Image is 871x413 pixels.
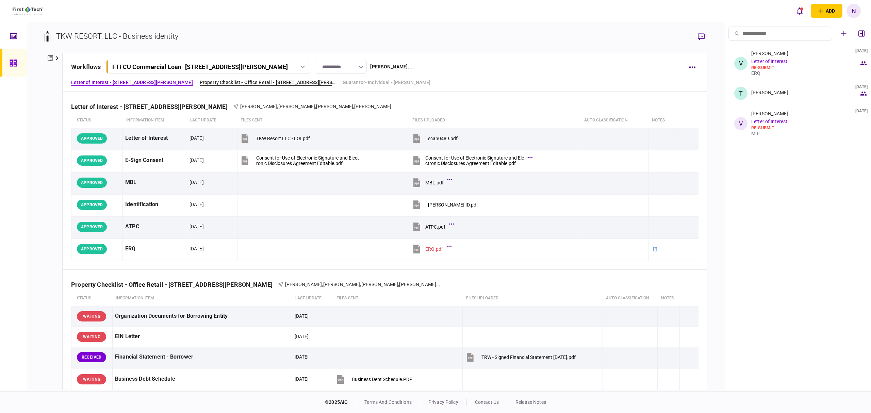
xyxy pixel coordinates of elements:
[77,311,106,321] div: WAITING
[125,153,184,168] div: E-Sign Consent
[125,197,184,212] div: Identification
[734,87,747,100] div: T
[71,113,123,128] th: status
[190,157,204,164] div: [DATE]
[335,371,412,387] button: Business Debt Schedule.PDF
[515,399,546,405] a: release notes
[71,62,101,71] div: workflows
[295,353,309,360] div: [DATE]
[811,4,842,18] button: open adding identity options
[465,349,576,365] button: TRW - Signed Financial Statement 3-6-25.pdf
[409,113,581,128] th: Files uploaded
[77,244,107,254] div: APPROVED
[240,153,359,168] button: Consent for Use of Electronic Signature and Electronic Disclosures Agreement Editable.pdf
[77,178,107,188] div: APPROVED
[425,224,445,230] div: ATPC.pdf
[425,246,443,252] div: ERQ.pdf
[190,179,204,186] div: [DATE]
[256,136,310,141] div: TKW Resort LLC - LOI.pdf
[412,241,450,257] button: ERQ.pdf
[77,374,106,384] div: WAITING
[190,245,204,252] div: [DATE]
[412,153,531,168] button: Consent for Use of Electronic Signature and Electronic Disclosures Agreement Editable.pdf
[428,202,478,208] div: Tom White ID.pdf
[333,291,463,306] th: files sent
[360,282,361,287] span: ,
[115,371,290,387] div: Business Debt Schedule
[240,131,310,146] button: TKW Resort LLC - LOI.pdf
[56,31,178,42] div: TKW RESORT, LLC - Business identity
[106,60,310,74] button: FTFCU Commercial Loan- [STREET_ADDRESS][PERSON_NAME]
[751,51,788,56] div: [PERSON_NAME]
[581,113,648,128] th: auto classification
[112,63,288,70] div: FTFCU Commercial Loan - [STREET_ADDRESS][PERSON_NAME]
[115,349,290,365] div: Financial Statement - Borrower
[792,4,807,18] button: open notifications list
[278,104,315,109] span: [PERSON_NAME]
[734,117,747,130] div: V
[200,79,336,86] a: Property Checklist - Office Retail - [STREET_ADDRESS][PERSON_NAME]
[425,155,524,166] div: Consent for Use of Electronic Signature and Electronic Disclosures Agreement Editable.pdf
[190,223,204,230] div: [DATE]
[285,281,441,288] div: Kate White
[751,125,859,131] div: re-submit
[190,201,204,208] div: [DATE]
[115,309,290,324] div: Organization Documents for Borrowing Entity
[734,57,747,70] div: V
[316,104,353,109] span: [PERSON_NAME]
[187,113,237,128] th: last update
[751,111,788,116] div: [PERSON_NAME]
[112,291,292,306] th: Information item
[285,282,322,287] span: [PERSON_NAME]
[71,281,278,288] div: Property Checklist - Office Retail - [STREET_ADDRESS][PERSON_NAME]
[412,219,452,234] button: ATPC.pdf
[428,399,458,405] a: privacy policy
[77,200,107,210] div: APPROVED
[855,84,868,89] div: [DATE]
[323,282,360,287] span: [PERSON_NAME]
[481,354,576,360] div: TRW - Signed Financial Statement 3-6-25.pdf
[398,282,399,287] span: ,
[751,59,787,64] a: Letter of Interest
[71,103,233,110] div: Letter of Interest - [STREET_ADDRESS][PERSON_NAME]
[315,104,316,109] span: ,
[295,376,309,382] div: [DATE]
[751,119,787,124] a: Letter of Interest
[77,222,107,232] div: APPROVED
[295,333,309,340] div: [DATE]
[399,282,436,287] span: [PERSON_NAME]
[125,175,184,190] div: MBL
[412,197,478,212] button: Tom White ID.pdf
[343,79,431,86] a: Guarantor- Individual - [PERSON_NAME]
[190,135,204,142] div: [DATE]
[428,136,458,141] div: scan0489.pdf
[751,90,788,95] div: [PERSON_NAME]
[658,291,679,306] th: notes
[77,155,107,166] div: APPROVED
[77,332,106,342] div: WAITING
[125,131,184,146] div: Letter of Interest
[240,104,277,109] span: [PERSON_NAME]
[237,113,409,128] th: files sent
[412,175,450,190] button: MBL.pdf
[751,70,859,76] div: ERQ
[361,282,398,287] span: [PERSON_NAME]
[77,133,107,144] div: APPROVED
[325,399,356,406] div: © 2025 AIO
[463,291,603,306] th: Files uploaded
[370,63,414,70] div: [PERSON_NAME] , ...
[77,352,106,362] div: RECEIVED
[125,241,184,257] div: ERQ
[353,104,354,109] span: ,
[412,131,458,146] button: scan0489.pdf
[277,104,278,109] span: ,
[295,313,309,319] div: [DATE]
[292,291,333,306] th: last update
[847,4,861,18] div: N
[436,281,440,288] span: ...
[855,48,868,53] div: [DATE]
[71,79,193,86] a: Letter of Interest - [STREET_ADDRESS][PERSON_NAME]
[855,108,868,114] div: [DATE]
[71,291,113,306] th: status
[13,6,43,15] img: client company logo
